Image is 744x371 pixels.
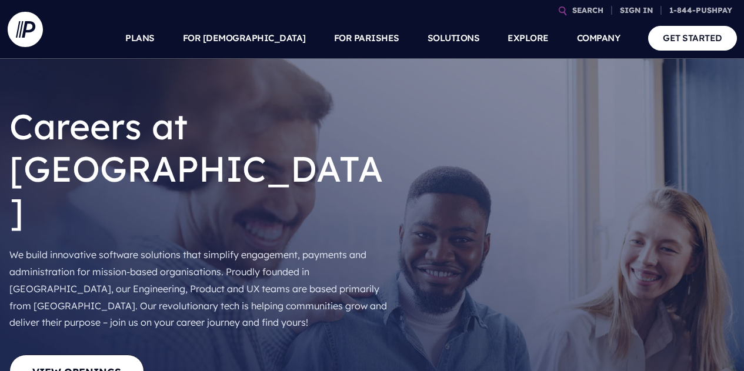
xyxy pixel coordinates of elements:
a: FOR PARISHES [334,18,399,59]
a: COMPANY [577,18,620,59]
p: We build innovative software solutions that simplify engagement, payments and administration for ... [9,242,389,336]
a: SOLUTIONS [428,18,480,59]
a: GET STARTED [648,26,737,50]
a: PLANS [125,18,155,59]
h1: Careers at [GEOGRAPHIC_DATA] [9,96,389,242]
a: FOR [DEMOGRAPHIC_DATA] [183,18,306,59]
a: EXPLORE [508,18,549,59]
